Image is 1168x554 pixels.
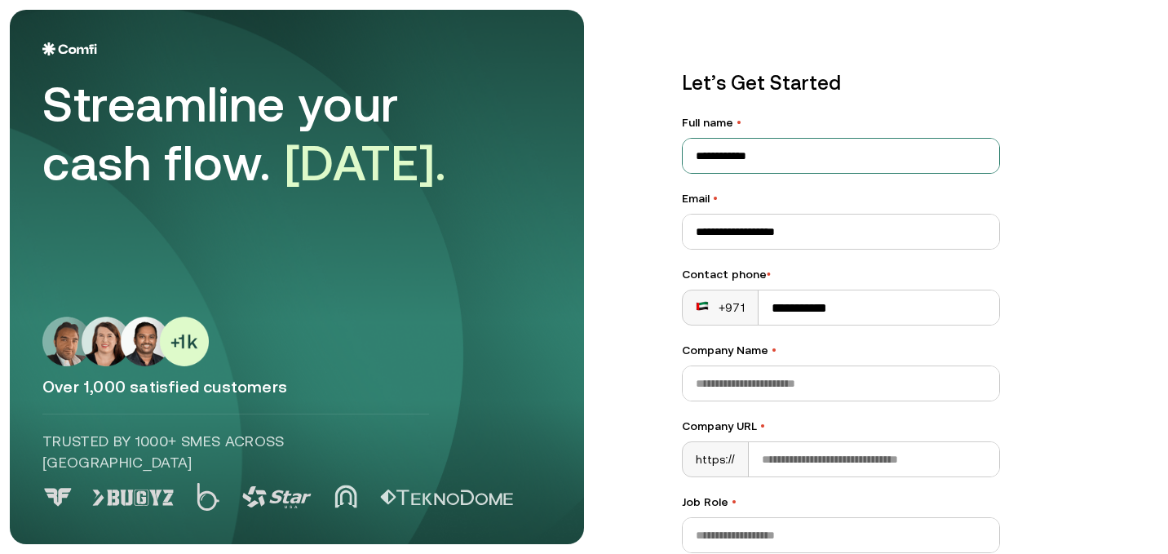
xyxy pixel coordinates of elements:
[767,268,771,281] span: •
[92,490,174,506] img: Logo 1
[696,299,745,316] div: +971
[682,342,1000,359] label: Company Name
[285,135,447,191] span: [DATE].
[42,42,97,55] img: Logo
[682,418,1000,435] label: Company URL
[682,494,1000,511] label: Job Role
[683,442,749,476] div: https://
[197,483,219,511] img: Logo 2
[242,486,312,508] img: Logo 3
[682,69,1000,98] p: Let’s Get Started
[760,419,765,432] span: •
[42,75,499,193] div: Streamline your cash flow.
[380,490,513,506] img: Logo 5
[772,343,776,357] span: •
[682,114,1000,131] label: Full name
[737,116,741,129] span: •
[682,190,1000,207] label: Email
[732,495,737,508] span: •
[42,488,73,507] img: Logo 0
[713,192,718,205] span: •
[334,485,357,508] img: Logo 4
[42,431,429,473] p: Trusted by 1000+ SMEs across [GEOGRAPHIC_DATA]
[42,376,551,397] p: Over 1,000 satisfied customers
[682,266,1000,283] div: Contact phone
